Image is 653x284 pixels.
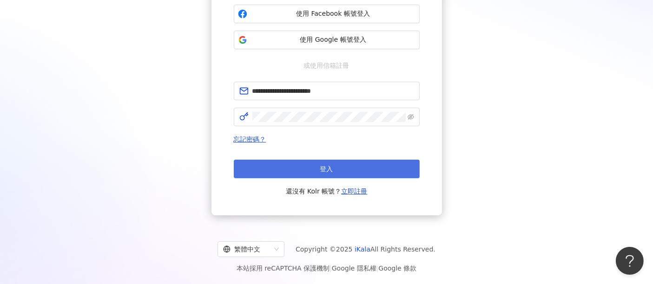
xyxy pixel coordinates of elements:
[297,60,356,71] span: 或使用信箱註冊
[408,114,414,120] span: eye-invisible
[286,186,368,197] span: 還沒有 Kolr 帳號？
[234,136,266,143] a: 忘記密碼？
[378,265,416,272] a: Google 條款
[251,35,416,45] span: 使用 Google 帳號登入
[320,165,333,173] span: 登入
[296,244,435,255] span: Copyright © 2025 All Rights Reserved.
[330,265,332,272] span: |
[376,265,379,272] span: |
[234,31,420,49] button: 使用 Google 帳號登入
[341,187,367,195] a: 立即註冊
[355,245,370,253] a: iKala
[251,9,416,19] span: 使用 Facebook 帳號登入
[234,160,420,178] button: 登入
[234,5,420,23] button: 使用 Facebook 帳號登入
[332,265,376,272] a: Google 隱私權
[616,247,644,275] iframe: Help Scout Beacon - Open
[223,242,270,257] div: 繁體中文
[237,263,416,274] span: 本站採用 reCAPTCHA 保護機制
